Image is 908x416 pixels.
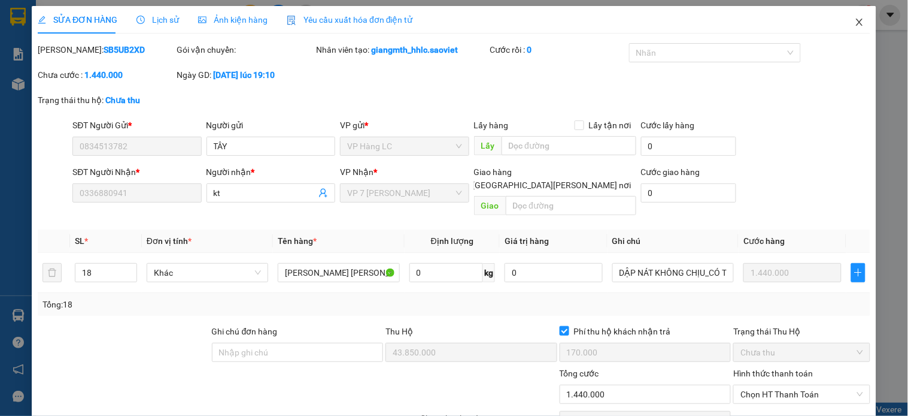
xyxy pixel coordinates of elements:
span: Ảnh kiện hàng [198,15,268,25]
input: Dọc đường [502,136,636,155]
div: SĐT Người Gửi [72,119,201,132]
span: clock-circle [136,16,145,24]
span: Khác [154,264,261,282]
span: VP 7 Phạm Văn Đồng [347,184,461,202]
span: Lịch sử [136,15,179,25]
b: SB5UB2XD [104,45,145,55]
input: Dọc đường [506,196,636,215]
label: Cước giao hàng [641,167,700,177]
span: Định lượng [431,236,473,246]
b: [DATE] lúc 19:10 [214,70,275,80]
span: picture [198,16,206,24]
label: Hình thức thanh toán [733,369,813,378]
span: Giao hàng [474,167,512,177]
span: Lấy hàng [474,120,509,130]
input: Ghi Chú [612,263,734,282]
span: Phí thu hộ khách nhận trả [569,325,676,338]
button: delete [42,263,62,282]
input: Cước lấy hàng [641,137,737,156]
span: Chưa thu [740,343,863,361]
label: Ghi chú đơn hàng [212,327,278,336]
span: Chọn HT Thanh Toán [740,385,863,403]
span: SỬA ĐƠN HÀNG [38,15,117,25]
div: Tổng: 18 [42,298,351,311]
span: Lấy tận nơi [584,119,636,132]
span: Đơn vị tính [147,236,192,246]
span: Giá trị hàng [505,236,549,246]
span: kg [483,263,495,282]
input: Ghi chú đơn hàng [212,343,384,362]
div: Trạng thái thu hộ: [38,94,209,107]
label: Cước lấy hàng [641,120,695,130]
b: Chưa thu [105,95,140,105]
span: plus [852,268,865,278]
img: icon [287,16,296,25]
span: VP Hàng LC [347,137,461,155]
span: Thu Hộ [385,327,413,336]
button: Close [843,6,876,40]
span: SL [75,236,84,246]
div: Người gửi [206,119,335,132]
span: VP Nhận [340,167,373,177]
div: Chưa cước : [38,68,174,82]
th: Ghi chú [608,230,739,253]
span: Yêu cầu xuất hóa đơn điện tử [287,15,413,25]
button: plus [851,263,866,282]
input: Cước giao hàng [641,183,737,203]
span: Cước hàng [743,236,785,246]
b: giangmth_hhlc.saoviet [371,45,458,55]
div: [PERSON_NAME]: [38,43,174,56]
input: 0 [743,263,842,282]
b: 0 [527,45,532,55]
div: Người nhận [206,165,335,179]
span: user-add [318,188,328,198]
div: Trạng thái Thu Hộ [733,325,870,338]
span: Tên hàng [278,236,317,246]
b: 1.440.000 [84,70,123,80]
span: Lấy [474,136,502,155]
span: Tổng cước [560,369,599,378]
input: VD: Bàn, Ghế [278,263,399,282]
div: Ngày GD: [177,68,314,82]
span: Giao [474,196,506,215]
span: [GEOGRAPHIC_DATA][PERSON_NAME] nơi [468,179,636,192]
div: Cước rồi : [490,43,627,56]
span: close [855,17,864,27]
span: edit [38,16,46,24]
div: Nhân viên tạo: [316,43,488,56]
div: VP gửi [340,119,469,132]
div: Gói vận chuyển: [177,43,314,56]
div: SĐT Người Nhận [72,165,201,179]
